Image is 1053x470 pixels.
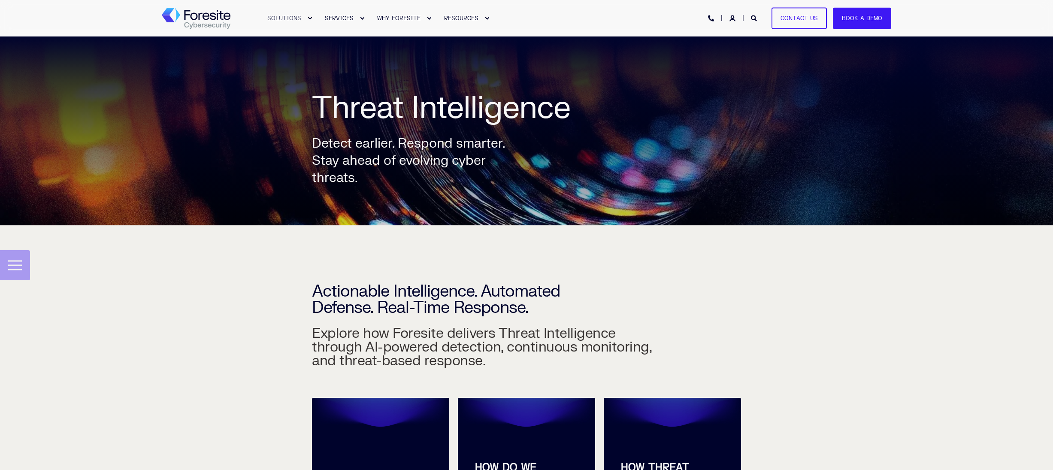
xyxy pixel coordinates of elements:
a: Book a Demo [833,7,891,29]
span: SOLUTIONS [267,15,301,21]
img: Foresite logo, a hexagon shape of blues with a directional arrow to the right hand side, and the ... [162,8,230,29]
div: Expand SERVICES [360,16,365,21]
h3: Explore how Foresite delivers Threat Intelligence through AI-powered detection, continuous monito... [312,267,655,368]
a: Open Search [751,14,759,21]
div: Expand SOLUTIONS [307,16,312,21]
span: WHY FORESITE [377,15,421,21]
h2: Actionable Intelligence. Automated Defense. Real-Time Response. [312,223,599,316]
a: Login [729,14,737,21]
span: RESOURCES [444,15,478,21]
div: Detect earlier. Respond smarter. Stay ahead of evolving cyber threats. [312,135,526,187]
a: Contact Us [772,7,827,29]
div: Expand RESOURCES [484,16,490,21]
div: Expand WHY FORESITE [427,16,432,21]
span: Threat Intelligence [312,88,570,128]
a: Back to Home [162,8,230,29]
